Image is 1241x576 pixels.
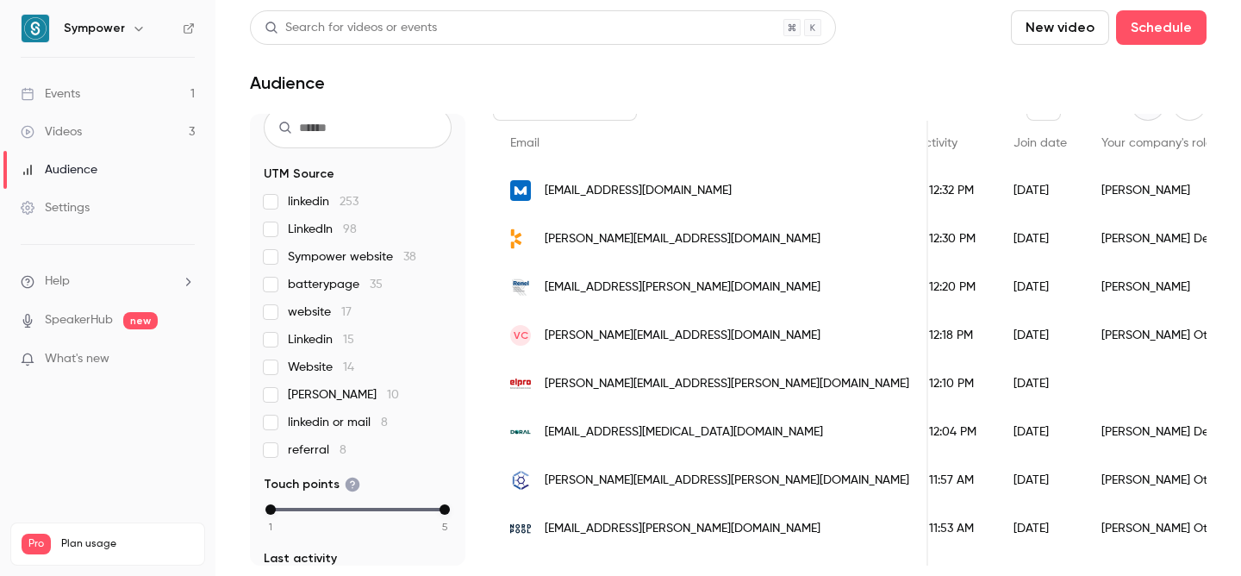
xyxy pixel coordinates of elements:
[22,534,51,554] span: Pro
[996,166,1084,215] div: [DATE]
[545,230,820,248] span: [PERSON_NAME][EMAIL_ADDRESS][DOMAIN_NAME]
[545,279,820,297] span: [EMAIL_ADDRESS][PERSON_NAME][DOMAIN_NAME]
[21,123,82,141] div: Videos
[545,423,823,441] span: [EMAIL_ADDRESS][MEDICAL_DATA][DOMAIN_NAME]
[288,359,354,376] span: Website
[21,161,97,178] div: Audience
[264,550,337,567] span: Last activity
[21,85,80,103] div: Events
[442,519,447,535] span: 5
[440,504,450,515] div: max
[340,444,346,456] span: 8
[996,504,1084,553] div: [DATE]
[340,196,359,208] span: 253
[996,311,1084,360] div: [DATE]
[873,408,996,456] div: [DATE] 12:04 PM
[64,20,125,37] h6: Sympower
[403,251,416,263] span: 38
[545,472,909,490] span: [PERSON_NAME][EMAIL_ADDRESS][PERSON_NAME][DOMAIN_NAME]
[996,263,1084,311] div: [DATE]
[288,331,354,348] span: Linkedin
[288,304,352,321] span: website
[370,279,383,291] span: 35
[288,441,346,459] span: referral
[996,408,1084,456] div: [DATE]
[343,223,357,235] span: 98
[265,19,437,37] div: Search for videos or events
[288,221,357,238] span: LinkedIn
[265,504,276,515] div: min
[873,504,996,553] div: [DATE] 11:53 AM
[873,311,996,360] div: [DATE] 12:18 PM
[288,193,359,210] span: linkedin
[996,215,1084,263] div: [DATE]
[1116,10,1207,45] button: Schedule
[545,182,732,200] span: [EMAIL_ADDRESS][DOMAIN_NAME]
[343,334,354,346] span: 15
[45,272,70,291] span: Help
[996,456,1084,504] div: [DATE]
[381,416,388,429] span: 8
[510,373,531,394] img: elpro.se
[1013,137,1067,149] span: Join date
[510,137,539,149] span: Email
[873,166,996,215] div: [DATE] 12:32 PM
[45,311,113,329] a: SpeakerHub
[250,72,325,93] h1: Audience
[341,306,352,318] span: 17
[873,456,996,504] div: [DATE] 11:57 AM
[288,276,383,293] span: batterypage
[510,422,531,442] img: doral-energy.com
[873,215,996,263] div: [DATE] 12:30 PM
[510,180,531,201] img: mantamarine.com
[343,361,354,373] span: 14
[288,386,399,404] span: [PERSON_NAME]
[45,350,109,368] span: What's new
[514,328,528,343] span: VC
[545,520,820,538] span: [EMAIL_ADDRESS][PERSON_NAME][DOMAIN_NAME]
[545,327,820,345] span: [PERSON_NAME][EMAIL_ADDRESS][DOMAIN_NAME]
[996,360,1084,408] div: [DATE]
[1011,10,1109,45] button: New video
[873,263,996,311] div: [DATE] 12:20 PM
[510,518,531,539] img: nordpoolgroup.com
[288,414,388,431] span: linkedin or mail
[21,199,90,216] div: Settings
[510,229,531,249] img: emeren.com
[387,389,399,401] span: 10
[873,360,996,408] div: [DATE] 12:10 PM
[288,248,416,266] span: Sympower website
[545,375,909,393] span: [PERSON_NAME][EMAIL_ADDRESS][PERSON_NAME][DOMAIN_NAME]
[22,15,49,42] img: Sympower
[61,537,194,551] span: Plan usage
[510,277,531,297] img: renel.gr
[123,312,158,329] span: new
[510,470,531,491] img: nanonet.pl
[264,476,360,493] span: Touch points
[264,166,334,183] span: UTM Source
[269,519,272,535] span: 1
[174,352,195,367] iframe: Noticeable Trigger
[21,272,195,291] li: help-dropdown-opener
